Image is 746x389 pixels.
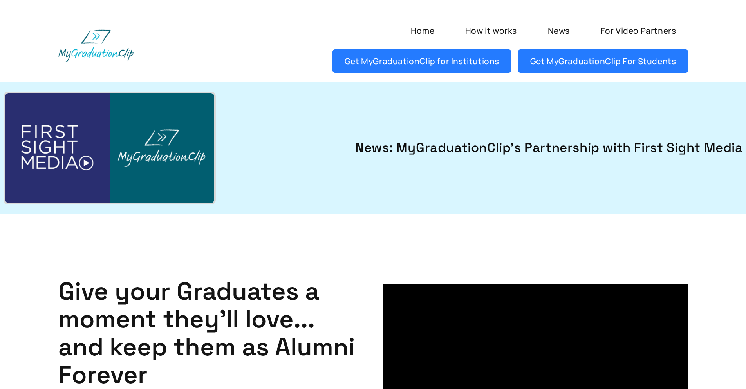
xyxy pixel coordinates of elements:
[589,19,688,42] a: For Video Partners
[536,19,582,42] a: News
[58,277,364,389] h1: Give your Graduates a moment they'll love... and keep them as Alumni Forever
[518,49,688,73] a: Get MyGraduationClip For Students
[332,49,511,73] a: Get MyGraduationClip for Institutions
[399,19,446,42] a: Home
[453,19,529,42] a: How it works
[235,138,742,158] a: News: MyGraduationClip's Partnership with First Sight Media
